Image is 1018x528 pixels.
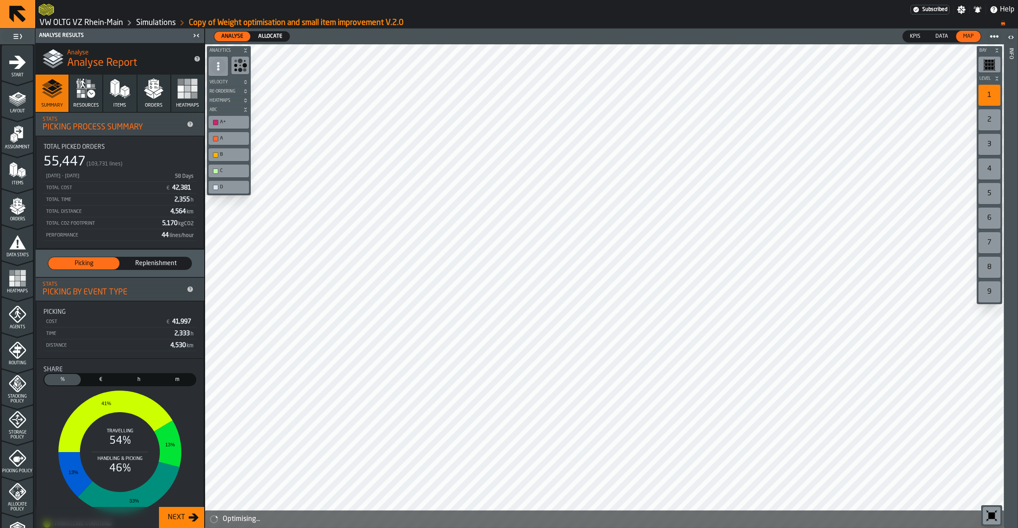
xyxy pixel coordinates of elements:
div: A [220,136,246,141]
div: Distance [45,343,167,348]
span: Re-Ordering [208,89,241,94]
div: StatList-item-Total Distance [43,205,196,217]
button: button- [977,46,1002,55]
div: title-Analyse Report [36,43,204,75]
a: logo-header [39,2,54,18]
div: StatList-item-Total Time [43,194,196,205]
div: button-toolbar-undefined [977,206,1002,230]
span: Data [932,32,952,40]
div: A [210,134,247,143]
div: Title [43,309,196,316]
label: button-switch-multi-Allocate [251,31,290,42]
div: B [220,152,246,158]
div: C [220,168,246,174]
label: button-switch-multi-Distance [158,373,196,386]
span: Replenishment [124,259,188,268]
span: Orders [2,217,33,222]
li: menu Picking Policy [2,441,33,476]
span: 4,530 [170,342,195,348]
a: link-to-/wh/i/44979e6c-6f66-405e-9874-c1e29f02a54a [136,18,176,28]
span: Stacking Policy [2,394,33,404]
span: Analyse [218,32,247,40]
span: Map [960,32,977,40]
div: thumb [251,32,289,41]
span: h [191,331,194,337]
a: logo-header [207,509,256,526]
div: thumb [903,31,928,42]
span: € [84,376,117,384]
div: Next [164,512,188,523]
div: StatList-item-Cost [43,316,196,327]
div: StatList-item-Time [43,327,196,339]
button: button- [977,74,1002,83]
div: button-toolbar-undefined [977,157,1002,181]
button: button-Next [159,507,204,528]
li: menu Allocate Policy [2,477,33,512]
div: Total Cost [45,185,162,191]
span: lines/hour [170,233,194,238]
label: button-toggle-Help [986,4,1018,15]
div: button-toolbar-undefined [977,181,1002,206]
li: menu Layout [2,81,33,116]
span: Layout [2,109,33,114]
div: 2 [978,109,1000,130]
label: button-switch-multi-Cost [82,373,120,386]
span: € [166,185,170,191]
li: menu Heatmaps [2,261,33,296]
span: Bay [978,48,993,53]
div: StatList-item-5/31/2025 - 8/7/2025 [43,170,196,182]
div: Total CO2 Footprint [45,221,159,226]
div: stat-Picking [36,302,203,358]
div: thumb [214,32,250,41]
button: button- [207,87,251,96]
span: Agents [2,325,33,330]
div: thumb [159,374,195,385]
div: StatList-item-Total Cost [43,182,196,194]
div: Total Distance [45,209,167,215]
span: Assignment [2,145,33,150]
span: Storage Policy [2,430,33,440]
span: 2,355 [174,197,195,203]
div: Stats [43,281,183,287]
div: Title [43,144,196,151]
div: B [210,150,247,159]
div: 9 [978,281,1000,302]
button: button- [207,105,251,114]
div: Title [43,366,196,373]
div: button-toolbar-undefined [207,179,251,195]
div: button-toolbar-undefined [207,114,251,130]
div: button-toolbar-undefined [977,108,1002,132]
button: button- [207,46,251,55]
span: Items [113,103,126,108]
li: menu Agents [2,297,33,332]
span: Data Stats [2,253,33,258]
div: button-toolbar-undefined [977,83,1002,108]
span: Level [978,76,993,81]
label: button-switch-multi-Analyse [214,31,251,42]
li: menu Data Stats [2,225,33,260]
div: thumb [48,257,119,269]
div: alert-Optimising... [205,510,1004,528]
span: % [46,376,79,384]
div: 8 [978,257,1000,278]
span: Resources [73,103,99,108]
span: Share [43,366,63,373]
div: Menu Subscription [910,5,949,14]
div: stat-Total Picked Orders [36,136,203,248]
a: link-to-/wh/i/44979e6c-6f66-405e-9874-c1e29f02a54a [40,18,123,28]
span: h [191,198,194,203]
div: button-toolbar-undefined [207,147,251,163]
span: ABC [208,108,241,112]
div: Total Time [45,197,171,203]
div: Picking Process Summary [43,122,183,132]
a: link-to-/wh/i/44979e6c-6f66-405e-9874-c1e29f02a54a/settings/billing [910,5,949,14]
div: button-toolbar-undefined [207,130,251,147]
span: Orders [145,103,162,108]
div: button-toolbar-undefined [977,255,1002,280]
span: Heatmaps [208,98,241,103]
div: button-toolbar-undefined [977,55,1002,74]
span: Allocate Policy [2,502,33,512]
div: thumb [120,257,191,269]
div: StatList-item-Distance [43,339,196,351]
span: Heatmaps [176,103,199,108]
